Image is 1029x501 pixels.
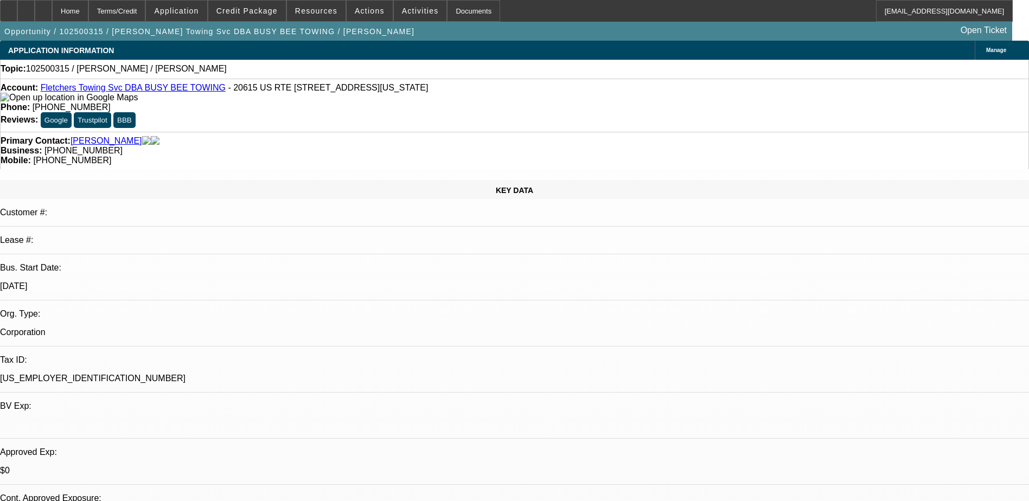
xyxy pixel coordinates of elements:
button: Actions [347,1,393,21]
span: - 20615 US RTE [STREET_ADDRESS][US_STATE] [228,83,428,92]
img: linkedin-icon.png [151,136,159,146]
a: View Google Maps [1,93,138,102]
span: Credit Package [216,7,278,15]
span: KEY DATA [496,186,533,195]
span: APPLICATION INFORMATION [8,46,114,55]
a: Open Ticket [956,21,1011,40]
span: 102500315 / [PERSON_NAME] / [PERSON_NAME] [26,64,227,74]
span: [PHONE_NUMBER] [44,146,123,155]
strong: Account: [1,83,38,92]
button: Activities [394,1,447,21]
a: Fletchers Towing Svc DBA BUSY BEE TOWING [41,83,226,92]
span: Activities [402,7,439,15]
span: Manage [986,47,1006,53]
strong: Phone: [1,102,30,112]
span: Opportunity / 102500315 / [PERSON_NAME] Towing Svc DBA BUSY BEE TOWING / [PERSON_NAME] [4,27,414,36]
strong: Business: [1,146,42,155]
span: Actions [355,7,385,15]
a: [PERSON_NAME] [71,136,142,146]
span: Resources [295,7,337,15]
button: Google [41,112,72,128]
span: [PHONE_NUMBER] [33,156,111,165]
strong: Topic: [1,64,26,74]
strong: Reviews: [1,115,38,124]
button: Resources [287,1,346,21]
button: Credit Package [208,1,286,21]
button: Application [146,1,207,21]
span: Application [154,7,199,15]
button: Trustpilot [74,112,111,128]
strong: Primary Contact: [1,136,71,146]
strong: Mobile: [1,156,31,165]
button: BBB [113,112,136,128]
span: [PHONE_NUMBER] [33,102,111,112]
img: Open up location in Google Maps [1,93,138,102]
img: facebook-icon.png [142,136,151,146]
